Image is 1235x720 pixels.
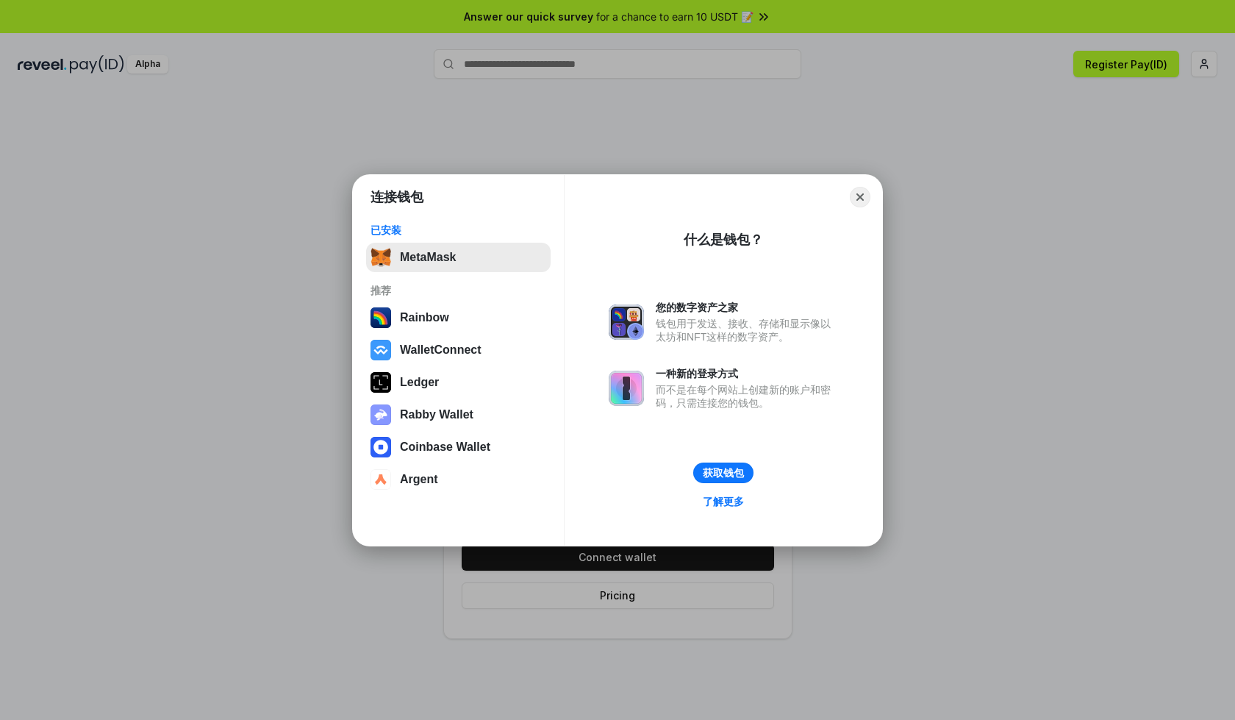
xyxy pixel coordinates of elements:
[370,188,423,206] h1: 连接钱包
[609,371,644,406] img: svg+xml,%3Csvg%20xmlns%3D%22http%3A%2F%2Fwww.w3.org%2F2000%2Fsvg%22%20fill%3D%22none%22%20viewBox...
[366,243,551,272] button: MetaMask
[370,224,546,237] div: 已安装
[656,367,838,380] div: 一种新的登录方式
[400,251,456,264] div: MetaMask
[370,404,391,425] img: svg+xml,%3Csvg%20xmlns%3D%22http%3A%2F%2Fwww.w3.org%2F2000%2Fsvg%22%20fill%3D%22none%22%20viewBox...
[656,301,838,314] div: 您的数字资产之家
[366,400,551,429] button: Rabby Wallet
[366,465,551,494] button: Argent
[656,383,838,410] div: 而不是在每个网站上创建新的账户和密码，只需连接您的钱包。
[366,335,551,365] button: WalletConnect
[400,343,482,357] div: WalletConnect
[703,495,744,508] div: 了解更多
[370,437,391,457] img: svg+xml,%3Csvg%20width%3D%2228%22%20height%3D%2228%22%20viewBox%3D%220%200%2028%2028%22%20fill%3D...
[400,473,438,486] div: Argent
[400,376,439,389] div: Ledger
[656,317,838,343] div: 钱包用于发送、接收、存储和显示像以太坊和NFT这样的数字资产。
[400,311,449,324] div: Rainbow
[370,372,391,393] img: svg+xml,%3Csvg%20xmlns%3D%22http%3A%2F%2Fwww.w3.org%2F2000%2Fsvg%22%20width%3D%2228%22%20height%3...
[370,469,391,490] img: svg+xml,%3Csvg%20width%3D%2228%22%20height%3D%2228%22%20viewBox%3D%220%200%2028%2028%22%20fill%3D...
[609,304,644,340] img: svg+xml,%3Csvg%20xmlns%3D%22http%3A%2F%2Fwww.w3.org%2F2000%2Fsvg%22%20fill%3D%22none%22%20viewBox...
[370,247,391,268] img: svg+xml,%3Csvg%20fill%3D%22none%22%20height%3D%2233%22%20viewBox%3D%220%200%2035%2033%22%20width%...
[370,307,391,328] img: svg+xml,%3Csvg%20width%3D%22120%22%20height%3D%22120%22%20viewBox%3D%220%200%20120%20120%22%20fil...
[703,466,744,480] div: 获取钱包
[400,441,490,454] div: Coinbase Wallet
[366,303,551,332] button: Rainbow
[693,463,753,483] button: 获取钱包
[370,340,391,360] img: svg+xml,%3Csvg%20width%3D%2228%22%20height%3D%2228%22%20viewBox%3D%220%200%2028%2028%22%20fill%3D...
[684,231,763,249] div: 什么是钱包？
[370,284,546,297] div: 推荐
[400,408,473,421] div: Rabby Wallet
[366,368,551,397] button: Ledger
[366,432,551,462] button: Coinbase Wallet
[850,187,870,207] button: Close
[694,492,753,511] a: 了解更多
